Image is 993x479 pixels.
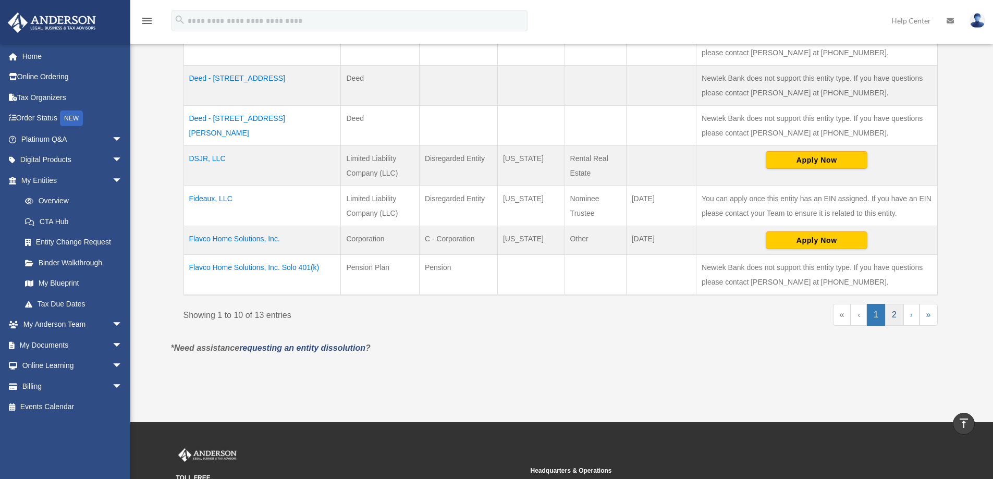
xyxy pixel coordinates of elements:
span: arrow_drop_down [112,355,133,377]
a: Entity Change Request [15,232,133,253]
span: arrow_drop_down [112,376,133,397]
td: C - Corporation [419,226,497,255]
div: Showing 1 to 10 of 13 entries [183,304,553,323]
i: menu [141,15,153,27]
a: Tax Organizers [7,87,138,108]
span: arrow_drop_down [112,335,133,356]
em: *Need assistance ? [171,343,371,352]
td: [US_STATE] [497,186,565,226]
td: Deed [341,66,419,106]
a: Digital Productsarrow_drop_down [7,150,138,170]
a: vertical_align_top [953,413,975,435]
td: Pension [419,255,497,296]
td: [US_STATE] [497,146,565,186]
td: Newtek Bank does not support this entity type. If you have questions please contact [PERSON_NAME]... [696,255,937,296]
td: [DATE] [626,186,696,226]
a: 2 [885,304,903,326]
div: NEW [60,110,83,126]
img: Anderson Advisors Platinum Portal [5,13,99,33]
img: Anderson Advisors Platinum Portal [176,448,239,462]
td: Rental Real Estate [565,146,626,186]
td: Newtek Bank does not support this entity type. If you have questions please contact [PERSON_NAME]... [696,66,937,106]
img: User Pic [970,13,985,28]
td: Fideaux, LLC [183,186,341,226]
td: Deed - [STREET_ADDRESS] [183,26,341,66]
a: My Anderson Teamarrow_drop_down [7,314,138,335]
a: Next [903,304,920,326]
td: Limited Liability Company (LLC) [341,186,419,226]
a: menu [141,18,153,27]
button: Apply Now [766,231,867,249]
a: Order StatusNEW [7,108,138,129]
td: Disregarded Entity [419,146,497,186]
a: Tax Due Dates [15,293,133,314]
a: My Entitiesarrow_drop_down [7,170,133,191]
a: Overview [15,191,128,212]
a: requesting an entity dissolution [239,343,365,352]
td: Deed - [STREET_ADDRESS][PERSON_NAME] [183,106,341,146]
a: First [833,304,851,326]
a: Online Ordering [7,67,138,88]
a: Online Learningarrow_drop_down [7,355,138,376]
a: Binder Walkthrough [15,252,133,273]
i: vertical_align_top [958,417,970,429]
td: Other [565,226,626,255]
button: Apply Now [766,151,867,169]
td: Flavco Home Solutions, Inc. Solo 401(k) [183,255,341,296]
td: Disregarded Entity [419,186,497,226]
td: DSJR, LLC [183,146,341,186]
a: Last [920,304,938,326]
td: Nominee Trustee [565,186,626,226]
td: Limited Liability Company (LLC) [341,146,419,186]
span: arrow_drop_down [112,129,133,150]
td: Deed [341,106,419,146]
a: Previous [851,304,867,326]
a: My Blueprint [15,273,133,294]
a: Platinum Q&Aarrow_drop_down [7,129,138,150]
a: 1 [867,304,885,326]
a: Events Calendar [7,397,138,417]
td: You can apply once this entity has an EIN assigned. If you have an EIN please contact your Team t... [696,186,937,226]
a: CTA Hub [15,211,133,232]
td: [DATE] [626,226,696,255]
a: Billingarrow_drop_down [7,376,138,397]
td: Corporation [341,226,419,255]
td: Flavco Home Solutions, Inc. [183,226,341,255]
td: [US_STATE] [497,226,565,255]
td: Pension Plan [341,255,419,296]
small: Headquarters & Operations [531,465,878,476]
td: Deed - [STREET_ADDRESS] [183,66,341,106]
td: Deed [341,26,419,66]
span: arrow_drop_down [112,170,133,191]
a: Home [7,46,138,67]
i: search [174,14,186,26]
span: arrow_drop_down [112,150,133,171]
td: Newtek Bank does not support this entity type. If you have questions please contact [PERSON_NAME]... [696,26,937,66]
td: Newtek Bank does not support this entity type. If you have questions please contact [PERSON_NAME]... [696,106,937,146]
a: My Documentsarrow_drop_down [7,335,138,355]
span: arrow_drop_down [112,314,133,336]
